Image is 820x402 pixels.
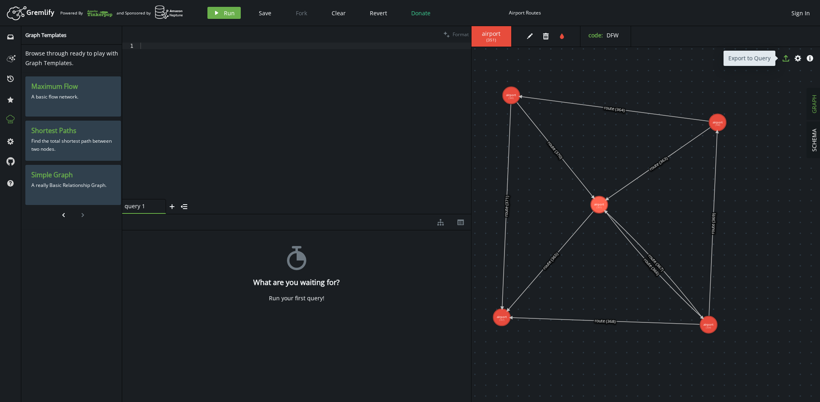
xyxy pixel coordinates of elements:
span: Format [453,31,469,38]
span: GRAPH [810,95,818,113]
p: Find the total shortest path between two nodes. [31,135,115,155]
p: A basic flow network. [31,91,115,103]
text: route (369) [710,213,716,235]
tspan: (360) [508,96,514,100]
div: Run your first query! [269,295,324,302]
span: Browse through ready to play with Graph Templates. [25,49,118,67]
button: Format [441,26,471,43]
span: query 1 [125,203,157,210]
tspan: airport [496,315,506,319]
span: Donate [411,9,430,17]
div: Airport Routes [509,10,541,16]
button: Save [253,7,277,19]
tspan: airport [713,120,723,124]
span: Run [224,9,235,17]
span: Graph Templates [25,31,66,39]
span: SCHEMA [810,129,818,152]
tspan: (354) [706,326,711,329]
tspan: airport [703,322,713,326]
span: Revert [370,9,387,17]
span: Clear [332,9,346,17]
button: Revert [364,7,393,19]
label: code : [588,31,603,39]
span: Save [259,9,271,17]
tspan: (348) [715,124,720,127]
tspan: airport [506,93,516,97]
span: Fork [296,9,307,17]
tspan: (357) [499,319,504,322]
h3: Shortest Paths [31,127,115,135]
p: A really Basic Relationship Graph. [31,179,115,191]
button: Run [207,7,241,19]
h3: Simple Graph [31,171,115,179]
span: DFW [607,31,619,39]
div: Powered By [60,6,113,20]
h4: What are you waiting for? [253,278,340,287]
text: route (368) [594,318,616,324]
div: and Sponsored by [117,5,183,21]
span: Sign In [791,9,810,17]
tspan: airport [594,203,604,207]
img: AWS Neptune [155,5,183,19]
button: Donate [405,7,437,19]
div: Export to Query [724,51,775,66]
span: airport [480,30,503,37]
div: 1 [122,43,139,49]
button: Clear [326,7,352,19]
h3: Maximum Flow [31,82,115,91]
button: Sign In [787,7,814,19]
text: route (371) [503,196,509,217]
span: ( 351 ) [486,37,496,43]
button: Fork [289,7,314,19]
tspan: (351) [597,206,602,209]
